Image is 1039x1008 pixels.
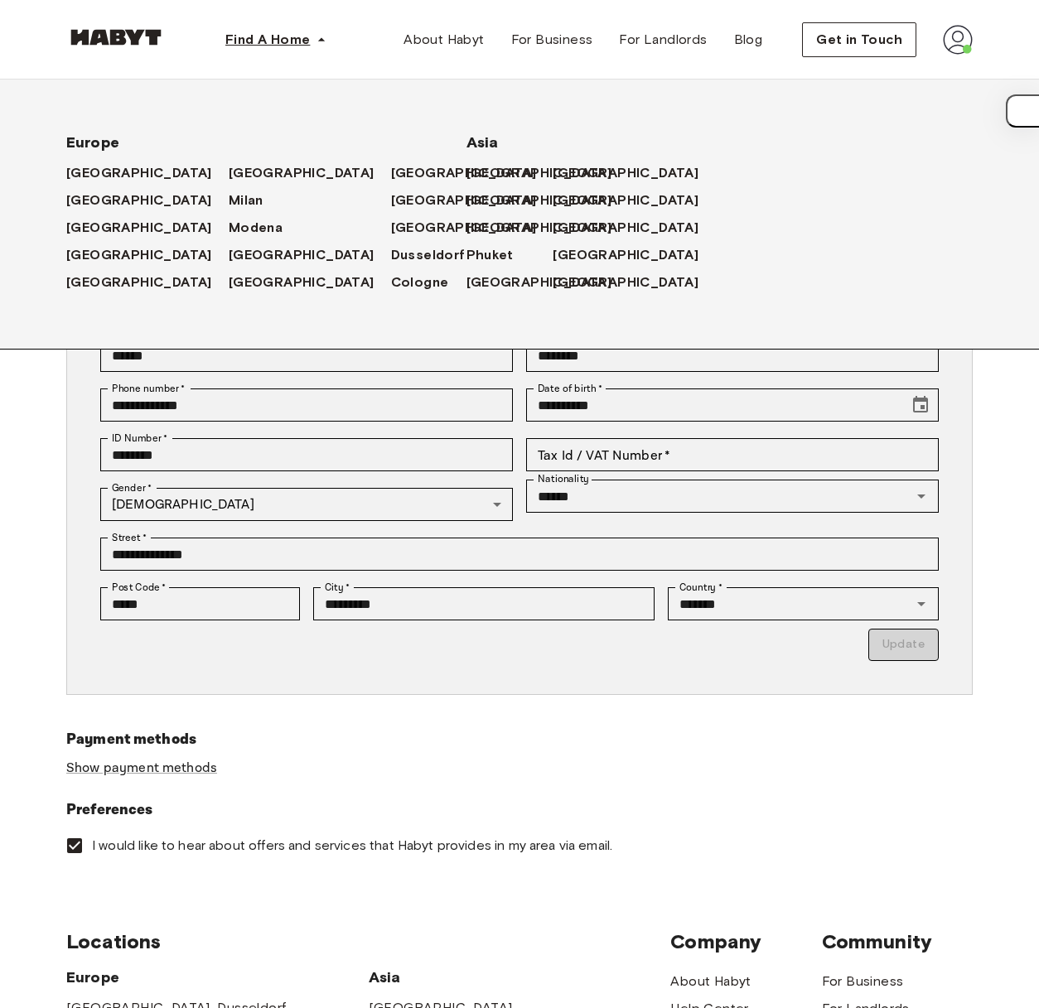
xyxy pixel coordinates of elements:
span: Europe [66,133,413,152]
label: City [325,580,350,595]
span: Company [670,929,821,954]
a: Dusseldorf [391,245,482,265]
span: Community [822,929,973,954]
a: [GEOGRAPHIC_DATA] [391,218,553,238]
button: Find A Home [212,23,340,56]
button: Open [910,592,933,615]
img: avatar [943,25,973,55]
span: [GEOGRAPHIC_DATA] [66,191,212,210]
div: [DEMOGRAPHIC_DATA] [100,488,513,521]
span: [GEOGRAPHIC_DATA] [553,245,698,265]
a: [GEOGRAPHIC_DATA] [466,163,629,183]
a: [GEOGRAPHIC_DATA] [66,272,229,292]
a: [GEOGRAPHIC_DATA] [553,163,715,183]
span: Locations [66,929,670,954]
span: [GEOGRAPHIC_DATA] [66,272,212,292]
a: [GEOGRAPHIC_DATA] [229,272,391,292]
span: For Business [511,30,593,50]
h6: Payment methods [66,728,973,751]
label: Nationality [538,472,589,486]
span: [GEOGRAPHIC_DATA] [66,245,212,265]
a: [GEOGRAPHIC_DATA] [466,218,629,238]
h6: Preferences [66,798,973,822]
label: Country [679,580,722,595]
label: Street [112,530,147,545]
a: For Business [822,972,904,991]
a: [GEOGRAPHIC_DATA] [553,191,715,210]
label: Date of birth [538,381,602,396]
a: [GEOGRAPHIC_DATA] [229,245,391,265]
span: [GEOGRAPHIC_DATA] [229,272,375,292]
span: About Habyt [404,30,484,50]
span: Find A Home [225,30,310,50]
span: [GEOGRAPHIC_DATA] [229,163,375,183]
a: For Business [498,23,606,56]
span: Blog [734,30,763,50]
span: Milan [229,191,263,210]
span: I would like to hear about offers and services that Habyt provides in my area via email. [92,837,612,855]
label: Gender [112,480,152,495]
a: [GEOGRAPHIC_DATA] [66,163,229,183]
span: Dusseldorf [391,245,466,265]
span: [GEOGRAPHIC_DATA] [229,245,375,265]
label: Post Code [112,580,167,595]
a: [GEOGRAPHIC_DATA] [553,218,715,238]
a: About Habyt [390,23,497,56]
a: [GEOGRAPHIC_DATA] [553,245,715,265]
span: [GEOGRAPHIC_DATA] [466,191,612,210]
span: [GEOGRAPHIC_DATA] [66,218,212,238]
span: Get in Touch [816,30,902,50]
a: Cologne [391,272,466,292]
a: Show payment methods [66,760,217,777]
span: [GEOGRAPHIC_DATA] [466,272,612,292]
a: [GEOGRAPHIC_DATA] [66,218,229,238]
span: Modena [229,218,283,238]
a: [GEOGRAPHIC_DATA] [553,272,715,292]
a: Phuket [466,245,530,265]
label: ID Number [112,431,167,446]
a: [GEOGRAPHIC_DATA] [391,191,553,210]
span: [GEOGRAPHIC_DATA] [466,163,612,183]
a: [GEOGRAPHIC_DATA] [66,191,229,210]
span: Asia [369,967,519,987]
a: [GEOGRAPHIC_DATA] [66,245,229,265]
a: About Habyt [670,972,751,991]
button: Open [910,485,933,508]
a: [GEOGRAPHIC_DATA] [466,191,629,210]
a: [GEOGRAPHIC_DATA] [229,163,391,183]
span: [GEOGRAPHIC_DATA] [66,163,212,183]
button: Get in Touch [802,22,916,57]
span: [GEOGRAPHIC_DATA] [391,218,537,238]
a: For Landlords [606,23,720,56]
span: For Landlords [619,30,707,50]
span: [GEOGRAPHIC_DATA] [391,191,537,210]
img: Habyt [66,29,166,46]
span: Cologne [391,272,449,292]
a: [GEOGRAPHIC_DATA] [466,272,629,292]
span: Phuket [466,245,514,265]
span: [GEOGRAPHIC_DATA] [391,163,537,183]
a: Milan [229,191,280,210]
span: Asia [466,133,573,152]
a: Blog [721,23,776,56]
a: Modena [229,218,299,238]
label: Phone number [112,381,186,396]
span: [GEOGRAPHIC_DATA] [466,218,612,238]
a: [GEOGRAPHIC_DATA] [391,163,553,183]
span: Europe [66,967,369,987]
button: Choose date, selected date is Nov 3, 1997 [904,388,937,422]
